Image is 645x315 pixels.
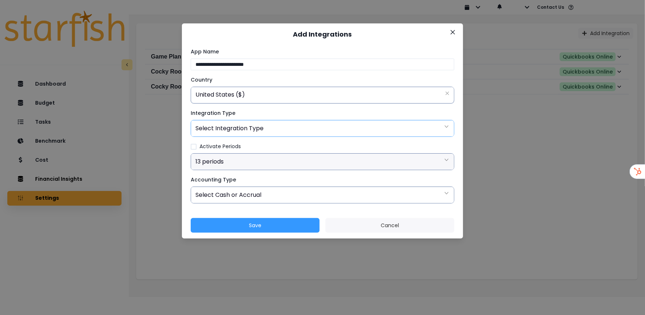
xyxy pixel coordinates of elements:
[195,86,245,103] span: United States ($)
[444,123,450,130] svg: arrow down line
[445,91,450,95] svg: close
[195,157,224,166] span: 13 periods
[182,23,463,45] header: Add Integrations
[191,218,320,233] button: Save
[447,26,459,38] button: Close
[191,176,450,184] p: Accounting Type
[445,90,450,97] button: Clear
[191,109,450,117] p: Integration Type
[325,218,454,233] button: Cancel
[191,76,450,84] p: Country
[195,191,261,199] span: Select Cash or Accrual
[195,124,264,132] span: Select Integration Type
[191,48,450,56] p: App Name
[444,190,450,197] svg: arrow down line
[444,156,450,164] svg: arrow down line
[200,143,241,150] p: Activate Periods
